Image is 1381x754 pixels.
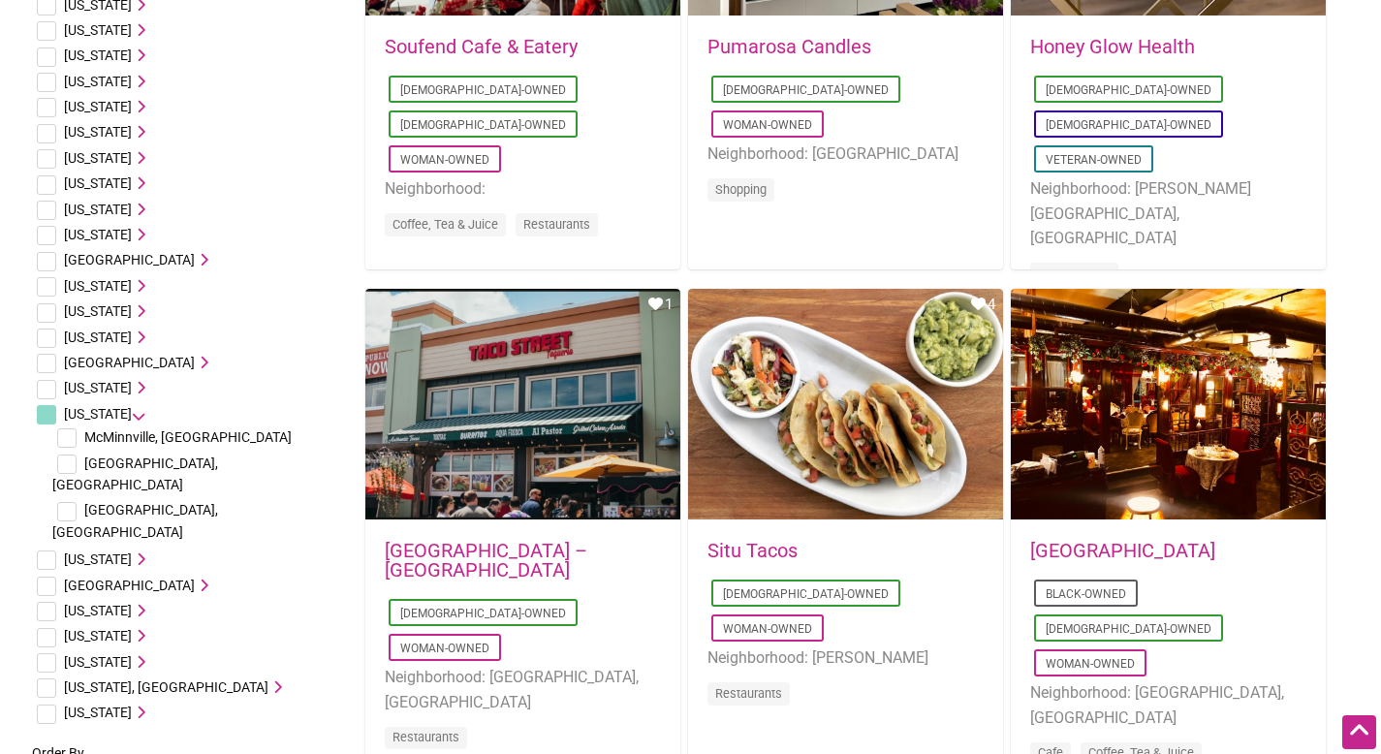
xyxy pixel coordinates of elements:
[1030,35,1195,58] a: Honey Glow Health
[707,645,984,671] li: Neighborhood: [PERSON_NAME]
[707,35,871,58] a: Pumarosa Candles
[715,182,767,197] a: Shopping
[1046,622,1211,636] a: [DEMOGRAPHIC_DATA]-Owned
[64,74,132,89] span: [US_STATE]
[715,686,782,701] a: Restaurants
[64,654,132,670] span: [US_STATE]
[64,380,132,395] span: [US_STATE]
[723,118,812,132] a: Woman-Owned
[392,730,459,744] a: Restaurants
[64,252,195,267] span: [GEOGRAPHIC_DATA]
[64,303,132,319] span: [US_STATE]
[52,456,218,492] span: [GEOGRAPHIC_DATA], [GEOGRAPHIC_DATA]
[64,603,132,618] span: [US_STATE]
[1046,153,1142,167] a: Veteran-Owned
[400,607,566,620] a: [DEMOGRAPHIC_DATA]-Owned
[64,202,132,217] span: [US_STATE]
[723,587,889,601] a: [DEMOGRAPHIC_DATA]-Owned
[64,406,132,422] span: [US_STATE]
[385,539,587,581] a: [GEOGRAPHIC_DATA] – [GEOGRAPHIC_DATA]
[400,83,566,97] a: [DEMOGRAPHIC_DATA]-Owned
[64,150,132,166] span: [US_STATE]
[400,118,566,132] a: [DEMOGRAPHIC_DATA]-Owned
[52,502,218,539] span: [GEOGRAPHIC_DATA], [GEOGRAPHIC_DATA]
[64,355,195,370] span: [GEOGRAPHIC_DATA]
[1046,118,1211,132] a: [DEMOGRAPHIC_DATA]-Owned
[1030,680,1306,730] li: Neighborhood: [GEOGRAPHIC_DATA], [GEOGRAPHIC_DATA]
[64,227,132,242] span: [US_STATE]
[723,83,889,97] a: [DEMOGRAPHIC_DATA]-Owned
[64,628,132,644] span: [US_STATE]
[64,578,195,593] span: [GEOGRAPHIC_DATA]
[523,217,590,232] a: Restaurants
[64,679,268,695] span: [US_STATE], [GEOGRAPHIC_DATA]
[392,217,498,232] a: Coffee, Tea & Juice
[1030,176,1306,251] li: Neighborhood: [PERSON_NAME][GEOGRAPHIC_DATA], [GEOGRAPHIC_DATA]
[1342,715,1376,749] div: Scroll Back to Top
[1030,539,1215,562] a: [GEOGRAPHIC_DATA]
[64,22,132,38] span: [US_STATE]
[64,99,132,114] span: [US_STATE]
[707,141,984,167] li: Neighborhood: [GEOGRAPHIC_DATA]
[385,665,661,714] li: Neighborhood: [GEOGRAPHIC_DATA], [GEOGRAPHIC_DATA]
[385,176,661,202] li: Neighborhood:
[400,153,489,167] a: Woman-Owned
[64,705,132,720] span: [US_STATE]
[1046,587,1126,601] a: Black-Owned
[385,35,578,58] a: Soufend Cafe & Eatery
[400,642,489,655] a: Woman-Owned
[64,330,132,345] span: [US_STATE]
[84,429,292,445] span: McMinnville, [GEOGRAPHIC_DATA]
[64,551,132,567] span: [US_STATE]
[64,47,132,63] span: [US_STATE]
[707,539,798,562] a: Situ Tacos
[1046,657,1135,671] a: Woman-Owned
[64,278,132,294] span: [US_STATE]
[64,175,132,191] span: [US_STATE]
[1046,83,1211,97] a: [DEMOGRAPHIC_DATA]-Owned
[723,622,812,636] a: Woman-Owned
[64,124,132,140] span: [US_STATE]
[1038,267,1111,281] a: Beauty & Spa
